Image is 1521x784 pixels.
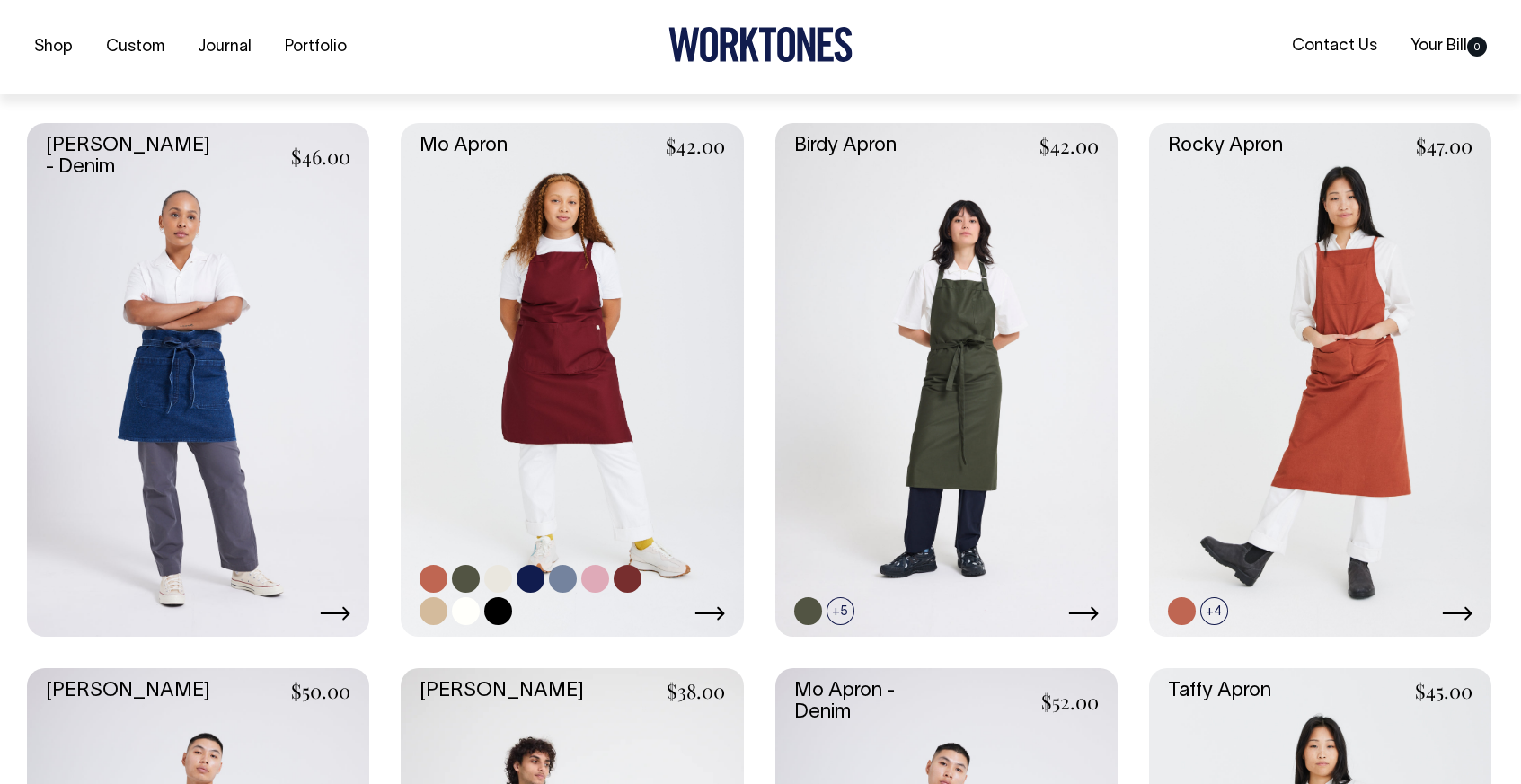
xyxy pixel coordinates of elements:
a: Contact Us [1285,31,1384,61]
span: +5 [827,597,854,625]
span: +4 [1200,597,1228,625]
span: 0 [1467,37,1487,57]
a: Shop [27,32,80,62]
a: Custom [99,32,172,62]
a: Your Bill0 [1403,31,1494,61]
a: Journal [190,32,259,62]
a: Portfolio [278,32,354,62]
